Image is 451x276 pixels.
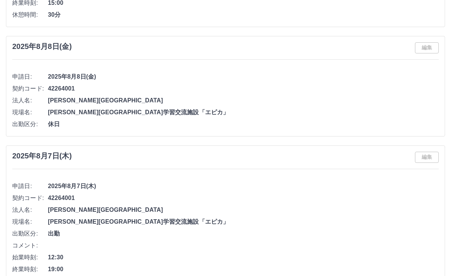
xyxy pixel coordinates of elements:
span: 契約コード: [12,194,48,203]
span: 42264001 [48,84,439,93]
h3: 2025年8月7日(木) [12,152,72,160]
span: 現場名: [12,108,48,117]
span: 出勤区分: [12,120,48,129]
span: 申請日: [12,72,48,81]
span: 出勤区分: [12,229,48,238]
span: 申請日: [12,182,48,191]
span: [PERSON_NAME][GEOGRAPHIC_DATA] [48,206,439,214]
span: 2025年8月7日(木) [48,182,439,191]
span: 12:30 [48,253,439,262]
span: 始業時刻: [12,253,48,262]
span: 19:00 [48,265,439,274]
span: [PERSON_NAME][GEOGRAPHIC_DATA]学習交流施設「エピカ」 [48,108,439,117]
span: 2025年8月8日(金) [48,72,439,81]
span: [PERSON_NAME][GEOGRAPHIC_DATA]学習交流施設「エピカ」 [48,217,439,226]
span: 30分 [48,10,439,19]
span: 出勤 [48,229,439,238]
span: [PERSON_NAME][GEOGRAPHIC_DATA] [48,96,439,105]
span: 現場名: [12,217,48,226]
span: 休日 [48,120,439,129]
span: 法人名: [12,96,48,105]
span: 終業時刻: [12,265,48,274]
span: 法人名: [12,206,48,214]
span: 42264001 [48,194,439,203]
span: コメント: [12,241,48,250]
h3: 2025年8月8日(金) [12,42,72,51]
span: 休憩時間: [12,10,48,19]
span: 契約コード: [12,84,48,93]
